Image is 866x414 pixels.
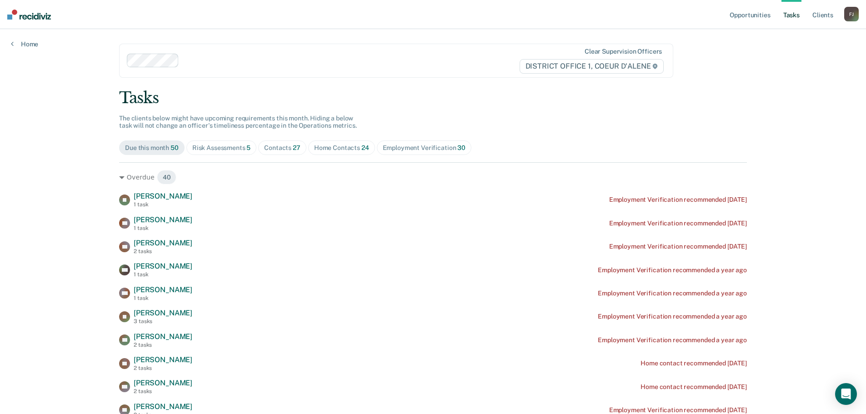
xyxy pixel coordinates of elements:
span: [PERSON_NAME] [134,332,192,341]
span: 40 [157,170,177,185]
div: Home contact recommended [DATE] [641,383,747,391]
span: [PERSON_NAME] [134,192,192,200]
div: Clear supervision officers [585,48,662,55]
div: Risk Assessments [192,144,251,152]
span: 5 [246,144,250,151]
div: 3 tasks [134,318,192,324]
span: 50 [170,144,179,151]
div: 1 task [134,201,192,208]
div: Overdue 40 [119,170,747,185]
div: Employment Verification [383,144,466,152]
span: The clients below might have upcoming requirements this month. Hiding a below task will not chang... [119,115,357,130]
span: [PERSON_NAME] [134,402,192,411]
span: [PERSON_NAME] [134,215,192,224]
span: 30 [457,144,466,151]
span: 27 [293,144,300,151]
button: FJ [844,7,859,21]
span: [PERSON_NAME] [134,309,192,317]
div: Employment Verification recommended a year ago [598,336,747,344]
div: 1 task [134,295,192,301]
img: Recidiviz [7,10,51,20]
span: [PERSON_NAME] [134,379,192,387]
div: 1 task [134,271,192,278]
div: Employment Verification recommended a year ago [598,289,747,297]
span: [PERSON_NAME] [134,239,192,247]
div: Due this month [125,144,179,152]
div: Home contact recommended [DATE] [641,359,747,367]
span: [PERSON_NAME] [134,262,192,270]
div: Employment Verification recommended [DATE] [609,406,747,414]
div: Home Contacts [314,144,369,152]
div: 1 task [134,225,192,231]
div: 2 tasks [134,342,192,348]
a: Home [11,40,38,48]
div: 2 tasks [134,388,192,394]
div: Tasks [119,89,747,107]
div: Open Intercom Messenger [835,383,857,405]
span: [PERSON_NAME] [134,285,192,294]
div: Employment Verification recommended [DATE] [609,243,747,250]
div: Employment Verification recommended [DATE] [609,196,747,204]
span: [PERSON_NAME] [134,355,192,364]
span: 24 [361,144,369,151]
span: DISTRICT OFFICE 1, COEUR D'ALENE [520,59,664,74]
div: Employment Verification recommended a year ago [598,313,747,320]
div: F J [844,7,859,21]
div: Employment Verification recommended [DATE] [609,219,747,227]
div: Employment Verification recommended a year ago [598,266,747,274]
div: Contacts [264,144,300,152]
div: 2 tasks [134,248,192,254]
div: 2 tasks [134,365,192,371]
